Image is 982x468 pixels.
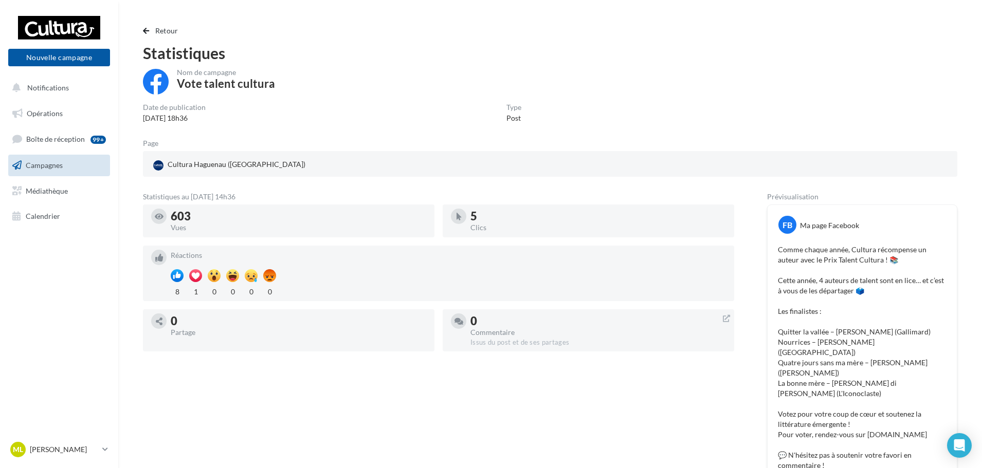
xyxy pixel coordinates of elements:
[226,285,239,297] div: 0
[177,69,275,76] div: Nom de campagne
[151,157,307,173] div: Cultura Haguenau ([GEOGRAPHIC_DATA])
[208,285,221,297] div: 0
[27,83,69,92] span: Notifications
[26,186,68,195] span: Médiathèque
[6,180,112,202] a: Médiathèque
[6,128,112,150] a: Boîte de réception99+
[8,49,110,66] button: Nouvelle campagne
[470,338,726,347] div: Issus du post et de ses partages
[8,440,110,459] a: ML [PERSON_NAME]
[143,140,167,147] div: Page
[155,26,178,35] span: Retour
[470,224,726,231] div: Clics
[470,211,726,222] div: 5
[800,220,859,231] div: Ma page Facebook
[27,109,63,118] span: Opérations
[767,193,957,200] div: Prévisualisation
[470,329,726,336] div: Commentaire
[13,444,23,455] span: ML
[506,104,521,111] div: Type
[245,285,258,297] div: 0
[6,205,112,227] a: Calendrier
[6,77,108,99] button: Notifications
[90,136,106,144] div: 99+
[6,103,112,124] a: Opérations
[171,315,426,327] div: 0
[143,25,183,37] button: Retour
[177,78,275,89] div: Vote talent cultura
[506,113,521,123] div: Post
[26,135,85,143] span: Boîte de réception
[151,157,417,173] a: Cultura Haguenau ([GEOGRAPHIC_DATA])
[171,224,426,231] div: Vues
[143,45,957,61] div: Statistiques
[171,329,426,336] div: Partage
[171,285,184,297] div: 8
[189,285,202,297] div: 1
[143,113,206,123] div: [DATE] 18h36
[171,252,726,259] div: Réactions
[470,315,726,327] div: 0
[26,161,63,170] span: Campagnes
[143,104,206,111] div: Date de publication
[143,193,734,200] div: Statistiques au [DATE] 14h36
[778,216,796,234] div: FB
[947,433,972,458] div: Open Intercom Messenger
[171,211,426,222] div: 603
[26,212,60,220] span: Calendrier
[6,155,112,176] a: Campagnes
[263,285,276,297] div: 0
[30,444,98,455] p: [PERSON_NAME]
